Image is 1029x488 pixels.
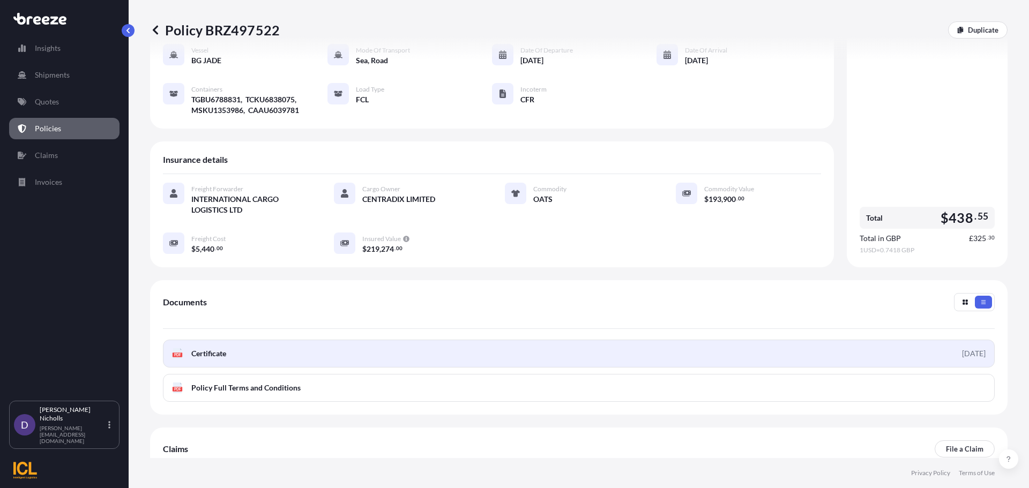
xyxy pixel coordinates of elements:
span: Freight Cost [191,235,226,243]
span: $ [704,196,709,203]
span: BG JADE [191,55,221,66]
span: 00 [217,246,223,250]
span: INTERNATIONAL CARGO LOGISTICS LTD [191,194,308,215]
span: Containers [191,85,222,94]
a: Quotes [9,91,120,112]
span: Claims [163,444,188,454]
span: Policy Full Terms and Conditions [191,382,301,393]
a: Terms of Use [959,469,995,477]
span: 55 [978,213,988,220]
span: 325 [973,235,986,242]
a: Claims [9,145,120,166]
span: £ [969,235,973,242]
p: Invoices [35,177,62,187]
div: [DATE] [962,348,986,359]
p: Insights [35,43,61,54]
span: OATS [533,194,553,205]
img: organization-logo [13,462,37,479]
span: 5 [196,245,200,253]
span: CENTRADIX LIMITED [362,194,435,205]
span: Sea, Road [356,55,388,66]
p: [PERSON_NAME] Nicholls [40,406,106,423]
span: Total in GBP [860,233,901,244]
span: FCL [356,94,369,105]
span: Commodity [533,185,566,193]
span: . [394,246,396,250]
a: Duplicate [948,21,1008,39]
p: Policy BRZ497522 [150,21,280,39]
text: PDF [174,353,181,357]
span: 219 [367,245,379,253]
span: 00 [396,246,402,250]
text: PDF [174,387,181,391]
span: Insurance details [163,154,228,165]
a: Invoices [9,171,120,193]
span: , [721,196,723,203]
p: Policies [35,123,61,134]
a: Policies [9,118,120,139]
p: Shipments [35,70,70,80]
a: Insights [9,37,120,59]
span: 1 USD = 0.7418 GBP [860,246,995,254]
span: Freight Forwarder [191,185,243,193]
a: Privacy Policy [911,469,950,477]
span: Insured Value [362,235,401,243]
span: $ [362,245,367,253]
span: 274 [381,245,394,253]
span: $ [191,245,196,253]
p: Quotes [35,96,59,107]
p: Duplicate [968,25,998,35]
span: . [974,213,976,220]
a: PDFPolicy Full Terms and Conditions [163,374,995,402]
span: , [379,245,381,253]
span: [DATE] [685,55,708,66]
a: PDFCertificate[DATE] [163,340,995,367]
span: Commodity Value [704,185,754,193]
a: File a Claim [935,440,995,457]
p: [PERSON_NAME][EMAIL_ADDRESS][DOMAIN_NAME] [40,425,106,444]
span: . [736,197,737,200]
span: Total [866,213,883,223]
span: TGBU6788831, TCKU6838075, MSKU1353986, CAAU6039781 [191,94,327,116]
span: Documents [163,297,207,307]
span: Certificate [191,348,226,359]
p: Claims [35,150,58,161]
span: D [21,419,28,430]
p: File a Claim [946,444,983,454]
span: $ [941,211,949,224]
span: , [200,245,202,253]
span: [DATE] [520,55,543,66]
span: 438 [949,211,973,224]
span: 440 [202,245,214,253]
span: Incoterm [520,85,547,94]
span: 30 [988,236,995,239]
span: Load Type [356,85,384,94]
a: Shipments [9,64,120,86]
span: 900 [723,196,736,203]
span: . [215,246,216,250]
span: 193 [709,196,721,203]
span: CFR [520,94,534,105]
span: Cargo Owner [362,185,400,193]
span: . [987,236,988,239]
span: 00 [738,197,744,200]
